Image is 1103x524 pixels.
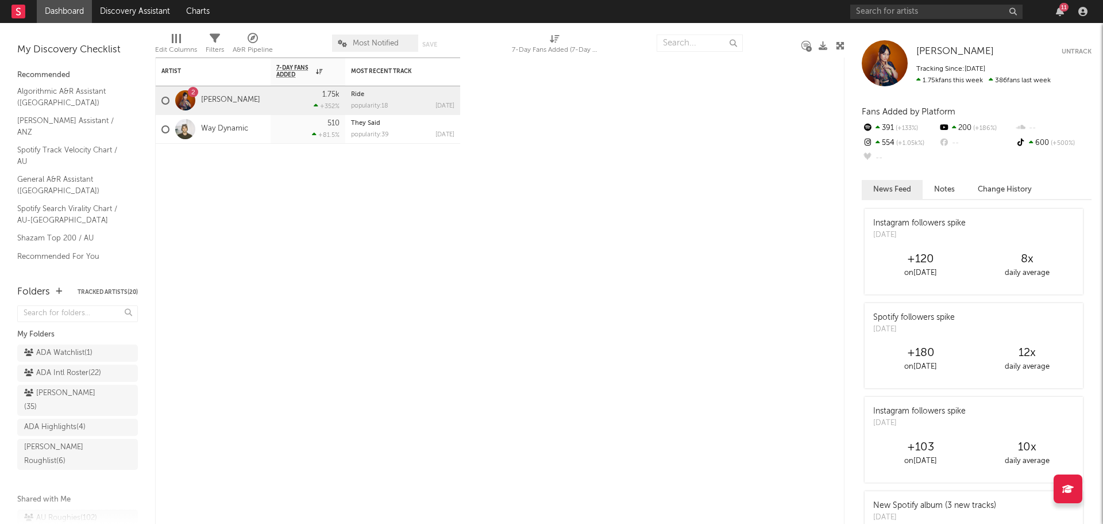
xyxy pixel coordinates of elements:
div: -- [1015,121,1092,136]
div: Filters [206,29,224,62]
div: 1.75k [322,91,340,98]
a: [PERSON_NAME](35) [17,385,138,416]
div: Most Recent Track [351,68,437,75]
button: News Feed [862,180,923,199]
a: ADA Watchlist(1) [17,345,138,362]
div: popularity: 39 [351,132,389,138]
div: Filters [206,43,224,57]
span: 1.75k fans this week [916,77,983,84]
a: [PERSON_NAME] [201,95,260,105]
a: Shazam Top 200 / AU [17,232,126,244]
span: 386 fans last week [916,77,1051,84]
a: Spotify Track Velocity Chart / AU [17,144,126,167]
div: on [DATE] [867,454,974,468]
a: ADA Highlights(4) [17,419,138,436]
div: [DATE] [435,103,454,109]
button: Save [422,41,437,48]
div: 554 [862,136,938,151]
div: Spotify followers spike [873,312,955,324]
div: They Said [351,120,454,127]
a: They Said [351,120,380,127]
span: +186 % [971,125,997,132]
a: Way Dynamic [201,124,248,134]
div: My Folders [17,328,138,342]
div: daily average [974,454,1080,468]
div: 7-Day Fans Added (7-Day Fans Added) [512,43,598,57]
div: on [DATE] [867,266,974,280]
div: 11 [1059,3,1069,12]
div: -- [938,136,1015,151]
div: A&R Pipeline [233,43,273,57]
span: +500 % [1049,140,1075,147]
div: ADA Intl Roster ( 22 ) [24,366,101,380]
a: Ride [351,91,364,98]
a: [PERSON_NAME] Roughlist(6) [17,439,138,470]
button: 11 [1056,7,1064,16]
div: ADA Watchlist ( 1 ) [24,346,92,360]
div: [DATE] [873,512,996,523]
a: Algorithmic A&R Assistant ([GEOGRAPHIC_DATA]) [17,85,126,109]
button: Change History [966,180,1043,199]
div: Instagram followers spike [873,217,966,230]
a: ADA Intl Roster(22) [17,365,138,382]
div: +103 [867,441,974,454]
div: on [DATE] [867,360,974,374]
div: Ride [351,91,454,98]
div: 510 [327,120,340,127]
div: [PERSON_NAME] Roughlist ( 6 ) [24,441,105,468]
button: Tracked Artists(20) [78,289,138,295]
span: Fans Added by Platform [862,108,955,116]
div: New Spotify album (3 new tracks) [873,500,996,512]
span: +1.05k % [894,140,924,147]
div: Artist [161,68,248,75]
div: Recommended [17,68,138,82]
div: [PERSON_NAME] ( 35 ) [24,387,105,414]
div: +180 [867,346,974,360]
div: daily average [974,266,1080,280]
div: Edit Columns [155,43,197,57]
input: Search for folders... [17,305,138,322]
button: Untrack [1062,46,1092,58]
div: daily average [974,360,1080,374]
div: 7-Day Fans Added (7-Day Fans Added) [512,29,598,62]
a: Spotify Search Virality Chart / AU-[GEOGRAPHIC_DATA] [17,202,126,226]
button: Notes [923,180,966,199]
div: [DATE] [435,132,454,138]
div: Folders [17,285,50,299]
div: -- [862,151,938,166]
span: [PERSON_NAME] [916,47,994,56]
div: +352 % [314,102,340,110]
div: 8 x [974,253,1080,266]
span: Most Notified [353,40,399,47]
a: [PERSON_NAME] Assistant / ANZ [17,114,126,138]
div: +120 [867,253,974,266]
input: Search for artists [850,5,1023,19]
input: Search... [657,35,743,52]
div: 391 [862,121,938,136]
a: Recommended For You [17,250,126,263]
a: [PERSON_NAME] [916,46,994,58]
div: 200 [938,121,1015,136]
div: Edit Columns [155,29,197,62]
div: [DATE] [873,230,966,241]
span: +133 % [894,125,918,132]
span: 7-Day Fans Added [276,64,313,78]
div: +81.5 % [312,131,340,139]
div: popularity: 18 [351,103,388,109]
div: A&R Pipeline [233,29,273,62]
div: [DATE] [873,418,966,429]
div: [DATE] [873,324,955,335]
div: ADA Highlights ( 4 ) [24,420,86,434]
div: 600 [1015,136,1092,151]
div: 12 x [974,346,1080,360]
div: My Discovery Checklist [17,43,138,57]
span: Tracking Since: [DATE] [916,66,985,72]
a: General A&R Assistant ([GEOGRAPHIC_DATA]) [17,173,126,197]
div: Shared with Me [17,493,138,507]
div: 10 x [974,441,1080,454]
div: Instagram followers spike [873,406,966,418]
